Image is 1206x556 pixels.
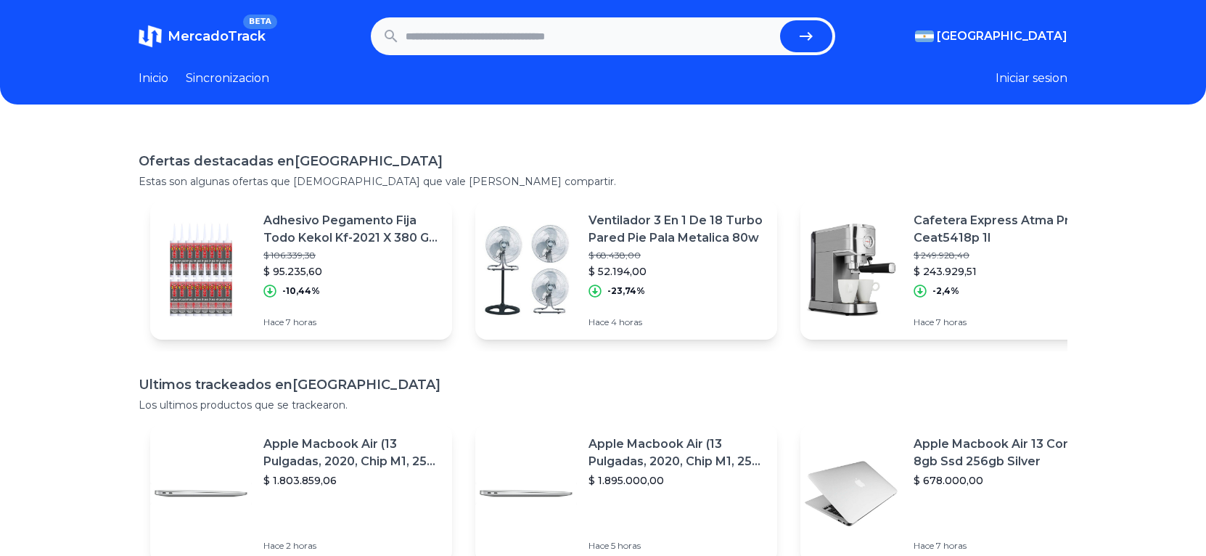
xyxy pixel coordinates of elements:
p: Apple Macbook Air (13 Pulgadas, 2020, Chip M1, 256 Gb De Ssd, 8 Gb De Ram) - Plata [263,436,440,470]
img: Featured image [150,219,252,321]
p: Hace 7 horas [914,540,1091,552]
p: -2,4% [932,285,959,297]
p: Adhesivo Pegamento Fija Todo Kekol Kf-2021 X 380 Gr X16 Uni [263,212,440,247]
p: Hace 7 horas [914,316,1091,328]
span: BETA [243,15,277,29]
p: $ 1.895.000,00 [588,473,766,488]
p: Los ultimos productos que se trackearon. [139,398,1067,412]
a: MercadoTrackBETA [139,25,266,48]
p: $ 678.000,00 [914,473,1091,488]
p: Hace 5 horas [588,540,766,552]
p: Ventilador 3 En 1 De 18 Turbo Pared Pie Pala Metalica 80w [588,212,766,247]
p: $ 249.928,40 [914,250,1091,261]
span: MercadoTrack [168,28,266,44]
p: $ 52.194,00 [588,264,766,279]
p: $ 68.438,00 [588,250,766,261]
img: Featured image [800,219,902,321]
p: Apple Macbook Air (13 Pulgadas, 2020, Chip M1, 256 Gb De Ssd, 8 Gb De Ram) - Plata [588,436,766,470]
p: -23,74% [607,285,645,297]
p: Estas son algunas ofertas que [DEMOGRAPHIC_DATA] que vale [PERSON_NAME] compartir. [139,174,1067,189]
a: Featured imageCafetera Express Atma Pro Ceat5418p 1l$ 249.928,40$ 243.929,51-2,4%Hace 7 horas [800,200,1102,340]
button: Iniciar sesion [996,70,1067,87]
p: Hace 7 horas [263,316,440,328]
p: $ 106.339,38 [263,250,440,261]
img: Argentina [915,30,934,42]
a: Featured imageAdhesivo Pegamento Fija Todo Kekol Kf-2021 X 380 Gr X16 Uni$ 106.339,38$ 95.235,60-... [150,200,452,340]
img: Featured image [475,219,577,321]
img: Featured image [150,443,252,544]
p: Hace 4 horas [588,316,766,328]
p: $ 1.803.859,06 [263,473,440,488]
span: [GEOGRAPHIC_DATA] [937,28,1067,45]
img: MercadoTrack [139,25,162,48]
p: Hace 2 horas [263,540,440,552]
p: Apple Macbook Air 13 Core I5 8gb Ssd 256gb Silver [914,436,1091,470]
h1: Ultimos trackeados en [GEOGRAPHIC_DATA] [139,375,1067,395]
h1: Ofertas destacadas en [GEOGRAPHIC_DATA] [139,151,1067,171]
p: $ 243.929,51 [914,264,1091,279]
a: Featured imageVentilador 3 En 1 De 18 Turbo Pared Pie Pala Metalica 80w$ 68.438,00$ 52.194,00-23,... [475,200,777,340]
button: [GEOGRAPHIC_DATA] [915,28,1067,45]
a: Sincronizacion [186,70,269,87]
img: Featured image [475,443,577,544]
img: Featured image [800,443,902,544]
p: -10,44% [282,285,320,297]
p: Cafetera Express Atma Pro Ceat5418p 1l [914,212,1091,247]
a: Inicio [139,70,168,87]
p: $ 95.235,60 [263,264,440,279]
